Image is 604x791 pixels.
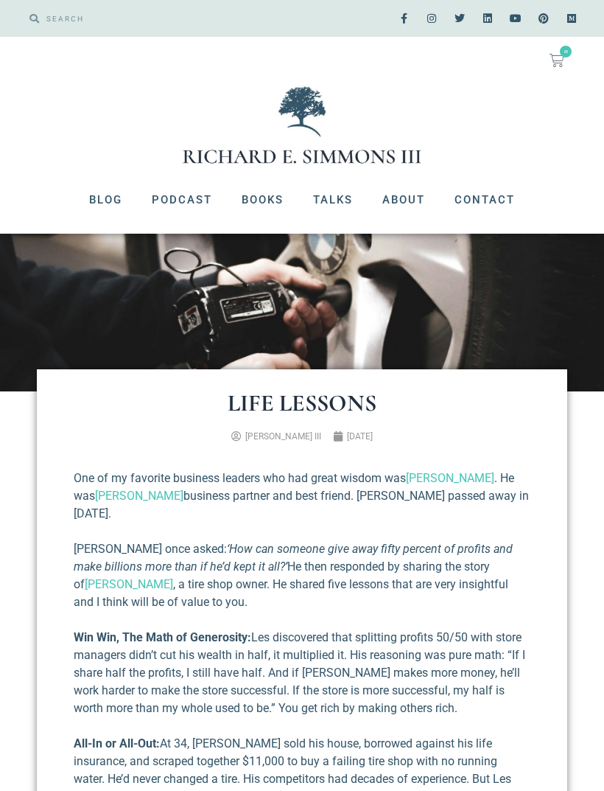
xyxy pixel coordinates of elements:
a: [PERSON_NAME] [85,577,173,591]
a: Contact [440,181,530,219]
a: Talks [298,181,368,219]
a: Podcast [137,181,227,219]
span: 0 [560,46,572,58]
a: Books [227,181,298,219]
h1: Life Lessons [74,391,530,415]
strong: Win Win, The Math of Generosity: [74,630,251,644]
a: About [368,181,440,219]
a: [PERSON_NAME] [95,489,183,503]
strong: All-In or All-Out: [74,736,160,750]
a: Blog [74,181,137,219]
a: 0 [532,44,582,77]
nav: Menu [15,181,589,219]
p: Les discovered that splitting profits 50/50 with store managers didn’t cut his wealth in half, it... [74,629,530,717]
p: [PERSON_NAME] once asked: He then responded by sharing the story of , a tire shop owner. He share... [74,540,530,611]
input: SEARCH [39,7,295,29]
em: ‘How can someone give away fifty percent of profits and make billions more than if he’d kept it a... [74,542,513,574]
time: [DATE] [347,431,373,442]
a: [DATE] [333,430,373,443]
a: [PERSON_NAME] [406,471,494,485]
span: [PERSON_NAME] III [245,431,321,442]
p: One of my favorite business leaders who had great wisdom was . He was business partner and best f... [74,470,530,523]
